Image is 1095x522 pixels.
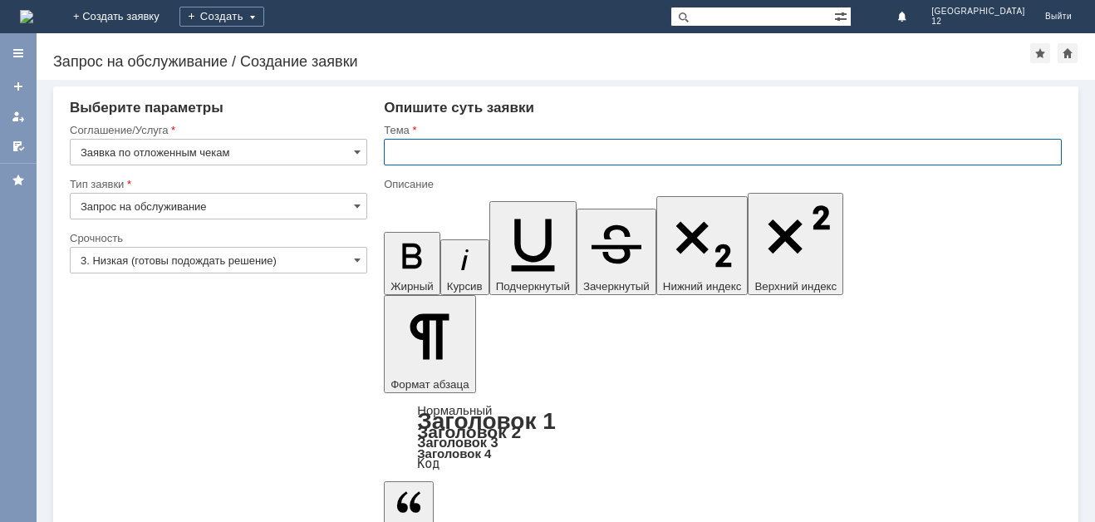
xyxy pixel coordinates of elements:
button: Зачеркнутый [577,209,656,295]
div: Сделать домашней страницей [1058,43,1078,63]
div: Тема [384,125,1058,135]
div: Формат абзаца [384,405,1062,470]
span: [GEOGRAPHIC_DATA] [931,7,1025,17]
div: Срочность [70,233,364,244]
button: Жирный [384,232,440,295]
span: Формат абзаца [390,378,469,391]
a: Нормальный [417,403,492,417]
a: Заголовок 2 [417,422,521,441]
div: Соглашение/Услуга [70,125,364,135]
a: Мои заявки [5,103,32,130]
div: Описание [384,179,1058,190]
a: Создать заявку [5,73,32,100]
span: Нижний индекс [663,280,742,293]
div: Добавить в избранное [1030,43,1050,63]
span: 12 [931,17,1025,27]
span: Опишите суть заявки [384,100,534,116]
button: Нижний индекс [656,196,749,295]
div: Тип заявки [70,179,364,190]
span: Жирный [390,280,434,293]
div: Создать [179,7,264,27]
a: Перейти на домашнюю страницу [20,10,33,23]
span: Зачеркнутый [583,280,650,293]
button: Курсив [440,239,489,295]
a: Заголовок 3 [417,435,498,450]
span: Подчеркнутый [496,280,570,293]
button: Верхний индекс [748,193,843,295]
a: Мои согласования [5,133,32,160]
img: logo [20,10,33,23]
a: Заголовок 1 [417,408,556,434]
span: Расширенный поиск [834,7,851,23]
button: Формат абзаца [384,295,475,393]
div: Запрос на обслуживание / Создание заявки [53,53,1030,70]
span: Выберите параметры [70,100,223,116]
a: Заголовок 4 [417,446,491,460]
button: Подчеркнутый [489,201,577,295]
span: Верхний индекс [754,280,837,293]
span: Курсив [447,280,483,293]
a: Код [417,456,439,471]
